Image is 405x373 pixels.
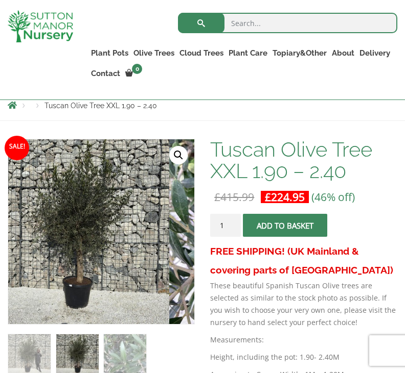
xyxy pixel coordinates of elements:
[210,280,397,329] p: These beautiful Spanish Tuscan Olive trees are selected as similar to the stock photo as possible...
[177,46,226,60] a: Cloud Trees
[132,64,142,74] span: 0
[8,10,73,42] img: logo
[123,66,145,81] a: 0
[270,46,329,60] a: Topiary&Other
[265,190,271,204] span: £
[214,190,254,204] bdi: 415.99
[210,351,397,363] p: Height, including the pot: 1.90- 2.40M
[226,46,270,60] a: Plant Care
[8,101,397,109] nav: Breadcrumbs
[131,46,177,60] a: Olive Trees
[169,146,188,164] a: View full-screen image gallery
[210,242,397,280] h3: FREE SHIPPING! (UK Mainland & covering parts of [GEOGRAPHIC_DATA])
[265,190,305,204] bdi: 224.95
[214,190,220,204] span: £
[5,136,29,160] span: Sale!
[178,13,397,33] input: Search...
[243,214,327,237] button: Add to basket
[311,190,355,204] span: (46% off)
[210,214,241,237] input: Product quantity
[357,46,393,60] a: Delivery
[88,46,131,60] a: Plant Pots
[88,66,123,81] a: Contact
[44,102,157,110] span: Tuscan Olive Tree XXL 1.90 – 2.40
[329,46,357,60] a: About
[210,139,397,182] h1: Tuscan Olive Tree XXL 1.90 – 2.40
[210,334,397,346] p: Measurements:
